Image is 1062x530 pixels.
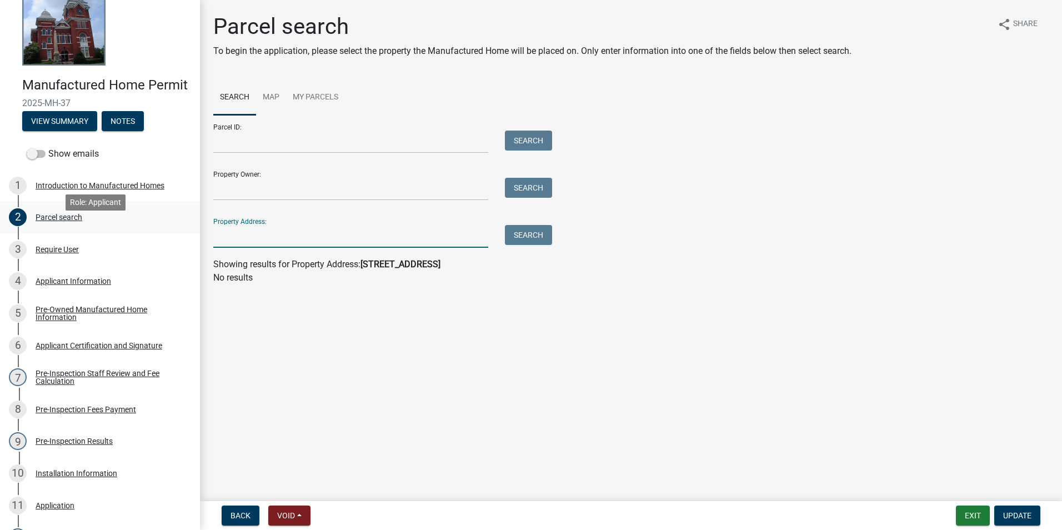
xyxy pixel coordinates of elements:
[36,277,111,285] div: Applicant Information
[956,506,990,526] button: Exit
[213,258,1049,271] div: Showing results for Property Address:
[36,213,82,221] div: Parcel search
[9,304,27,322] div: 5
[102,117,144,126] wm-modal-confirm: Notes
[286,80,345,116] a: My Parcels
[213,13,851,40] h1: Parcel search
[1013,18,1038,31] span: Share
[231,511,251,520] span: Back
[994,506,1040,526] button: Update
[36,502,74,509] div: Application
[22,77,191,93] h4: Manufactured Home Permit
[213,44,851,58] p: To begin the application, please select the property the Manufactured Home will be placed on. Onl...
[36,369,182,385] div: Pre-Inspection Staff Review and Fee Calculation
[22,98,178,108] span: 2025-MH-37
[277,511,295,520] span: Void
[66,194,126,211] div: Role: Applicant
[36,246,79,253] div: Require User
[998,18,1011,31] i: share
[989,13,1046,35] button: shareShare
[9,464,27,482] div: 10
[9,497,27,514] div: 11
[222,506,259,526] button: Back
[36,406,136,413] div: Pre-Inspection Fees Payment
[268,506,310,526] button: Void
[9,401,27,418] div: 8
[9,432,27,450] div: 9
[27,147,99,161] label: Show emails
[256,80,286,116] a: Map
[505,225,552,245] button: Search
[36,342,162,349] div: Applicant Certification and Signature
[505,178,552,198] button: Search
[36,182,164,189] div: Introduction to Manufactured Homes
[9,368,27,386] div: 7
[36,469,117,477] div: Installation Information
[213,271,1049,284] p: No results
[36,437,113,445] div: Pre-Inspection Results
[213,80,256,116] a: Search
[9,337,27,354] div: 6
[1003,511,1031,520] span: Update
[22,117,97,126] wm-modal-confirm: Summary
[505,131,552,151] button: Search
[36,306,182,321] div: Pre-Owned Manufactured Home Information
[102,111,144,131] button: Notes
[360,259,440,269] strong: [STREET_ADDRESS]
[22,111,97,131] button: View Summary
[9,241,27,258] div: 3
[9,208,27,226] div: 2
[9,177,27,194] div: 1
[9,272,27,290] div: 4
